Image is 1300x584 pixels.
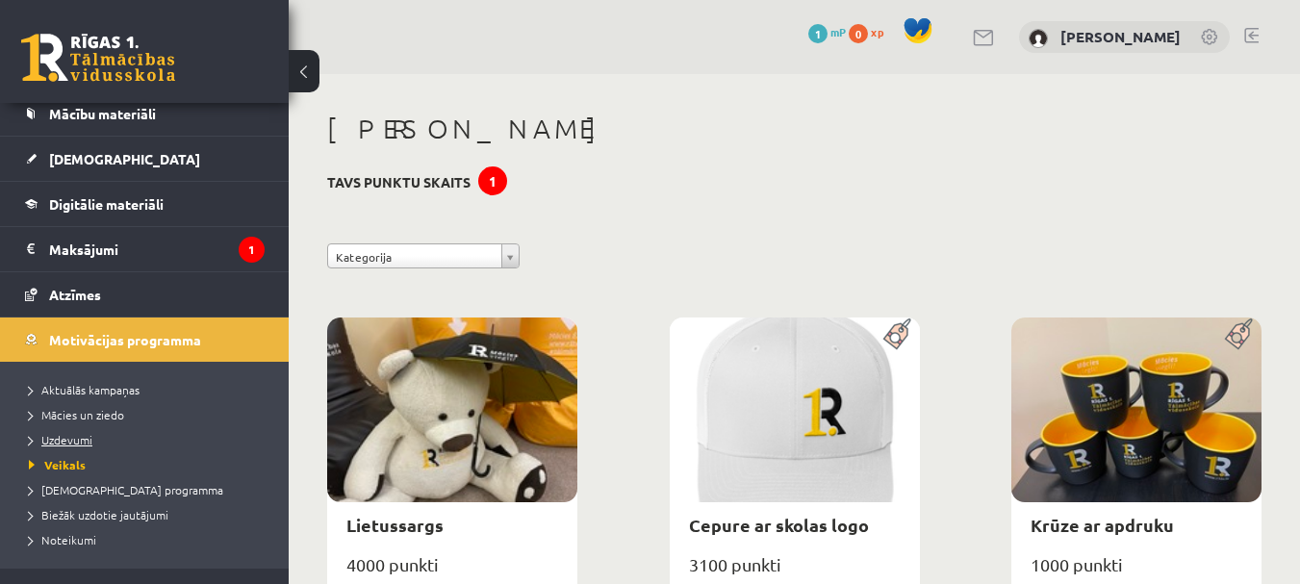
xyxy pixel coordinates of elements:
img: Populāra prece [877,317,920,350]
span: Noteikumi [29,532,96,547]
img: Populāra prece [1218,317,1262,350]
a: 0 xp [849,24,893,39]
a: Digitālie materiāli [25,182,265,226]
i: 1 [239,237,265,263]
span: xp [871,24,883,39]
span: mP [830,24,846,39]
span: Kategorija [336,244,494,269]
span: 0 [849,24,868,43]
span: Aktuālās kampaņas [29,382,140,397]
a: [DEMOGRAPHIC_DATA] programma [29,481,269,498]
a: 1 mP [808,24,846,39]
a: Aktuālās kampaņas [29,381,269,398]
span: [DEMOGRAPHIC_DATA] programma [29,482,223,497]
a: Rīgas 1. Tālmācības vidusskola [21,34,175,82]
a: Biežāk uzdotie jautājumi [29,506,269,523]
a: Noteikumi [29,531,269,548]
a: Cepure ar skolas logo [689,514,869,536]
span: Veikals [29,457,86,472]
a: Maksājumi1 [25,227,265,271]
span: Digitālie materiāli [49,195,164,213]
a: Mācies un ziedo [29,406,269,423]
a: [PERSON_NAME] [1060,27,1181,46]
a: Kategorija [327,243,520,268]
span: Atzīmes [49,286,101,303]
a: Lietussargs [346,514,444,536]
span: Uzdevumi [29,432,92,447]
div: 1 [478,166,507,195]
a: Motivācijas programma [25,317,265,362]
span: Mācies un ziedo [29,407,124,422]
span: Mācību materiāli [49,105,156,122]
span: Motivācijas programma [49,331,201,348]
a: Krūze ar apdruku [1031,514,1174,536]
span: Biežāk uzdotie jautājumi [29,507,168,522]
img: Tatjana Kurenkova [1029,29,1048,48]
span: 1 [808,24,828,43]
a: Veikals [29,456,269,473]
a: Atzīmes [25,272,265,317]
span: [DEMOGRAPHIC_DATA] [49,150,200,167]
a: Mācību materiāli [25,91,265,136]
h1: [PERSON_NAME] [327,113,1262,145]
h3: Tavs punktu skaits [327,174,471,190]
a: Uzdevumi [29,431,269,448]
a: [DEMOGRAPHIC_DATA] [25,137,265,181]
legend: Maksājumi [49,227,265,271]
